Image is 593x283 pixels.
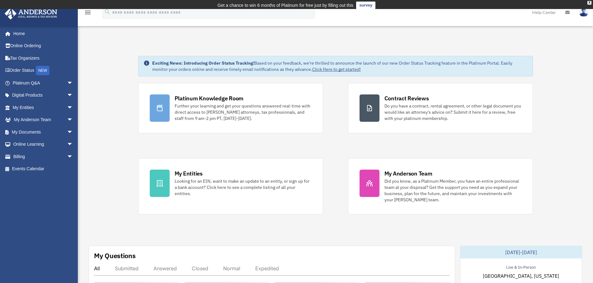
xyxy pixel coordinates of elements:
a: Contract Reviews Do you have a contract, rental agreement, or other legal document you would like... [348,83,533,133]
span: arrow_drop_down [67,89,79,102]
span: arrow_drop_down [67,101,79,114]
a: Home [4,27,79,40]
div: My Entities [175,170,203,177]
a: Order StatusNEW [4,64,82,77]
div: Did you know, as a Platinum Member, you have an entire professional team at your disposal? Get th... [384,178,521,203]
a: menu [84,11,92,16]
img: User Pic [579,8,588,17]
a: Platinum Knowledge Room Further your learning and get your questions answered real-time with dire... [138,83,323,133]
div: Closed [192,265,208,272]
a: Events Calendar [4,163,82,175]
a: My Documentsarrow_drop_down [4,126,82,138]
img: Anderson Advisors Platinum Portal [3,7,59,20]
a: Click Here to get started! [312,66,361,72]
a: Platinum Q&Aarrow_drop_down [4,77,82,89]
i: menu [84,9,92,16]
div: All [94,265,100,272]
span: arrow_drop_down [67,77,79,89]
div: NEW [36,66,49,75]
a: My Entitiesarrow_drop_down [4,101,82,114]
span: arrow_drop_down [67,150,79,163]
div: close [587,1,591,5]
div: Normal [223,265,240,272]
div: Answered [153,265,177,272]
a: My Entities Looking for an EIN, want to make an update to an entity, or sign up for a bank accoun... [138,158,323,214]
a: Online Ordering [4,40,82,52]
div: Expedited [255,265,279,272]
div: Get a chance to win 6 months of Platinum for free just by filling out this [218,2,354,9]
div: My Questions [94,251,136,260]
a: survey [356,2,375,9]
span: arrow_drop_down [67,114,79,126]
div: My Anderson Team [384,170,432,177]
i: search [104,8,111,15]
div: Live & In-Person [501,263,541,270]
div: Submitted [115,265,139,272]
div: Based on your feedback, we're thrilled to announce the launch of our new Order Status Tracking fe... [152,60,528,72]
a: Tax Organizers [4,52,82,64]
div: Looking for an EIN, want to make an update to an entity, or sign up for a bank account? Click her... [175,178,312,197]
div: Do you have a contract, rental agreement, or other legal document you would like an attorney's ad... [384,103,521,121]
div: Platinum Knowledge Room [175,94,244,102]
div: [DATE]-[DATE] [460,246,582,258]
a: Digital Productsarrow_drop_down [4,89,82,102]
span: [GEOGRAPHIC_DATA], [US_STATE] [483,272,559,280]
a: My Anderson Team Did you know, as a Platinum Member, you have an entire professional team at your... [348,158,533,214]
div: Contract Reviews [384,94,429,102]
div: Further your learning and get your questions answered real-time with direct access to [PERSON_NAM... [175,103,312,121]
a: My Anderson Teamarrow_drop_down [4,114,82,126]
span: arrow_drop_down [67,138,79,151]
span: arrow_drop_down [67,126,79,139]
a: Online Learningarrow_drop_down [4,138,82,151]
a: Billingarrow_drop_down [4,150,82,163]
strong: Exciting News: Introducing Order Status Tracking! [152,60,254,66]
